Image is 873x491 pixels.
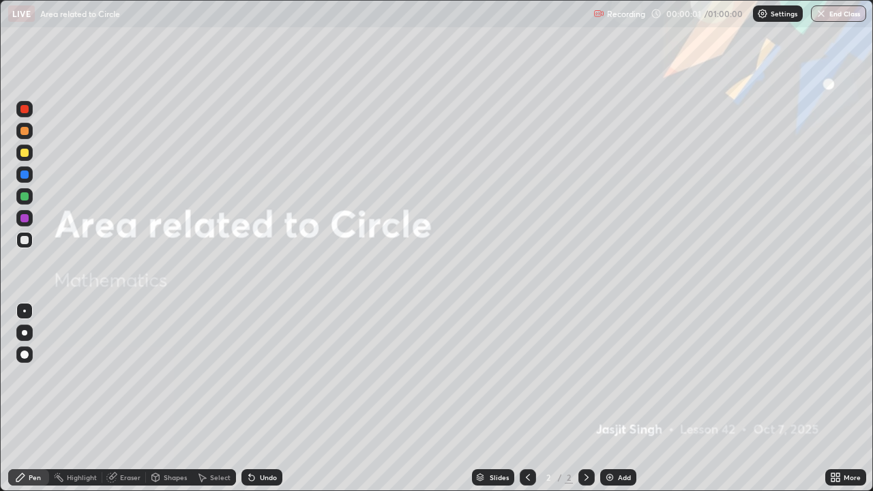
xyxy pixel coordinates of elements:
div: 2 [542,473,555,481]
div: More [844,474,861,481]
img: recording.375f2c34.svg [593,8,604,19]
div: Add [618,474,631,481]
div: Select [210,474,231,481]
p: Recording [607,9,645,19]
div: Highlight [67,474,97,481]
img: end-class-cross [816,8,827,19]
div: Shapes [164,474,187,481]
img: class-settings-icons [757,8,768,19]
button: End Class [811,5,866,22]
img: add-slide-button [604,472,615,483]
p: Area related to Circle [40,8,120,19]
p: LIVE [12,8,31,19]
div: Pen [29,474,41,481]
p: Settings [771,10,797,17]
div: Undo [260,474,277,481]
div: Eraser [120,474,140,481]
div: Slides [490,474,509,481]
div: 2 [565,471,573,483]
div: / [558,473,562,481]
